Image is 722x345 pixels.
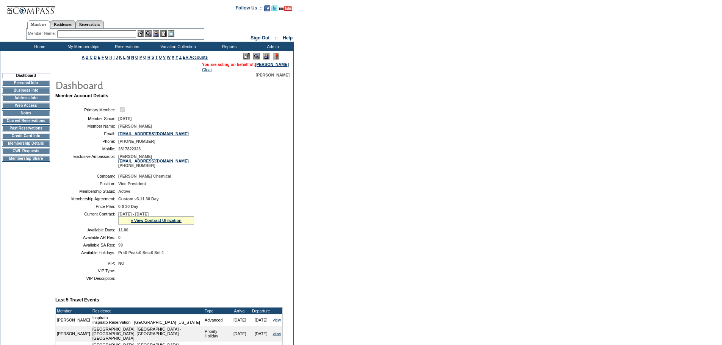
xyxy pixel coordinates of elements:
td: Personal Info [2,80,50,86]
td: Member Since: [58,116,115,121]
a: Subscribe to our YouTube Channel [279,8,292,12]
img: b_edit.gif [138,30,144,37]
td: Past Reservations [2,125,50,131]
img: Subscribe to our YouTube Channel [279,6,292,11]
td: Current Contract: [58,212,115,225]
td: Home [17,42,61,51]
td: Advanced [204,314,229,326]
a: [EMAIL_ADDRESS][DOMAIN_NAME] [118,131,189,136]
span: 99 [118,243,123,247]
span: You are acting on behalf of: [202,62,289,67]
span: 0-0 30 Day [118,204,138,209]
a: X [172,55,174,59]
td: Available Holidays: [58,250,115,255]
a: S [152,55,154,59]
td: Membership Details [2,140,50,147]
a: Clear [202,67,212,72]
td: Membership Agreement: [58,197,115,201]
td: CWL Requests [2,148,50,154]
td: Available AR Res: [58,235,115,240]
img: Reservations [160,30,167,37]
td: Available Days: [58,228,115,232]
span: NO [118,261,124,265]
a: L [123,55,125,59]
td: Type [204,308,229,314]
td: Follow Us :: [236,5,263,14]
td: Member Name: [58,124,115,128]
td: [DATE] [229,314,251,326]
a: F [102,55,104,59]
a: ER Accounts [183,55,208,59]
a: Sign Out [251,35,269,41]
span: Custom v3.11 30 Day [118,197,159,201]
a: O [135,55,138,59]
td: Position: [58,181,115,186]
span: [PERSON_NAME] Chemical [118,174,171,178]
td: Primary Member: [58,106,115,113]
td: Business Info [2,87,50,94]
span: [PHONE_NUMBER] [118,139,155,144]
td: Company: [58,174,115,178]
td: [DATE] [251,314,272,326]
td: Available SA Res: [58,243,115,247]
td: Inspirato Inspirato Reservation - [GEOGRAPHIC_DATA]-[US_STATE] [91,314,204,326]
td: [DATE] [251,326,272,342]
td: Notes [2,110,50,116]
td: Reports [207,42,250,51]
td: Address Info [2,95,50,101]
img: Edit Mode [243,53,250,59]
a: [PERSON_NAME] [255,62,289,67]
td: Dashboard [2,73,50,78]
td: Priority Holiday [204,326,229,342]
a: D [94,55,97,59]
td: VIP Description: [58,276,115,281]
td: Member [56,308,91,314]
img: Impersonate [263,53,269,59]
a: Residences [50,20,75,28]
td: Email: [58,131,115,136]
a: P [139,55,142,59]
a: V [163,55,166,59]
a: Follow us on Twitter [271,8,277,12]
span: Vice President [118,181,146,186]
img: Log Concern/Member Elevation [273,53,279,59]
div: Member Name: [28,30,57,37]
b: Last 5 Travel Events [55,297,99,303]
a: W [167,55,171,59]
td: Admin [250,42,294,51]
a: G [105,55,108,59]
a: E [98,55,100,59]
td: My Memberships [61,42,104,51]
span: [PERSON_NAME] [118,124,152,128]
td: [PERSON_NAME] [56,314,91,326]
a: C [89,55,92,59]
a: Become our fan on Facebook [264,8,270,12]
a: [EMAIL_ADDRESS][DOMAIN_NAME] [118,159,189,163]
span: 2817822323 [118,147,141,151]
span: 11.00 [118,228,128,232]
img: View [145,30,152,37]
td: Residence [91,308,204,314]
td: VIP Type: [58,269,115,273]
span: [PERSON_NAME] [PHONE_NUMBER] [118,154,189,168]
a: Z [179,55,182,59]
a: view [273,331,281,336]
td: [PERSON_NAME] [56,326,91,342]
td: Exclusive Ambassador: [58,154,115,168]
a: B [86,55,89,59]
td: VIP: [58,261,115,265]
span: [DATE] - [DATE] [118,212,149,216]
a: Help [283,35,293,41]
td: Vacation Collection [148,42,207,51]
td: Arrival [229,308,251,314]
a: M [127,55,130,59]
img: View Mode [253,53,260,59]
a: R [147,55,150,59]
a: Reservations [75,20,104,28]
a: H [110,55,113,59]
td: Membership Status: [58,189,115,194]
a: J [116,55,118,59]
a: A [82,55,85,59]
td: Credit Card Info [2,133,50,139]
b: Member Account Details [55,93,108,98]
